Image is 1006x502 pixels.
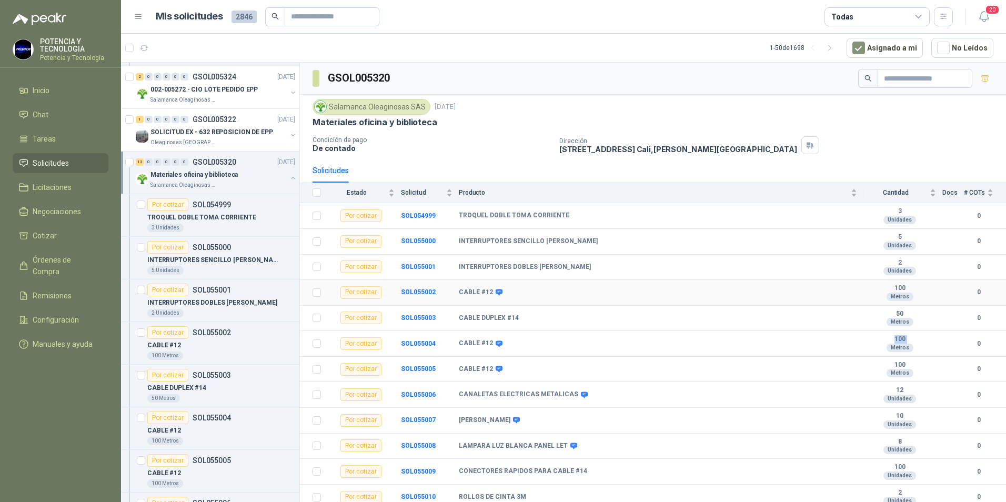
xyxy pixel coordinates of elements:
img: Company Logo [136,87,148,100]
div: 50 Metros [147,394,180,403]
div: 5 Unidades [147,266,184,275]
a: Por cotizarSOL054999TROQUEL DOBLE TOMA CORRIENTE3 Unidades [121,194,299,237]
p: [DATE] [277,157,295,167]
p: Condición de pago [313,136,551,144]
a: Órdenes de Compra [13,250,108,282]
a: Cotizar [13,226,108,246]
span: 2846 [232,11,257,23]
div: Unidades [883,267,916,275]
a: SOL055010 [401,493,436,500]
b: 100 [863,335,936,344]
p: SOL055004 [193,414,231,421]
img: Company Logo [136,130,148,143]
div: Por cotizar [147,454,188,467]
span: Órdenes de Compra [33,254,98,277]
img: Logo peakr [13,13,66,25]
div: 13 [136,158,144,166]
a: Por cotizarSOL055000INTERRUPTORES SENCILLO [PERSON_NAME]5 Unidades [121,237,299,279]
a: Inicio [13,81,108,101]
div: Unidades [883,216,916,224]
a: SOL055008 [401,442,436,449]
b: SOL055005 [401,365,436,373]
div: Unidades [883,242,916,250]
span: Chat [33,109,48,121]
b: SOL055003 [401,314,436,322]
p: SOL055000 [193,244,231,251]
span: Producto [459,189,849,196]
b: SOL054999 [401,212,436,219]
p: SOL055005 [193,457,231,464]
p: SOLICITUD EX - 632 REPOSICION DE EPP [150,127,273,137]
div: 0 [180,116,188,123]
p: GSOL005324 [193,73,236,81]
a: Solicitudes [13,153,108,173]
div: 0 [163,158,170,166]
p: INTERRUPTORES SENCILLO [PERSON_NAME] [147,255,278,265]
th: Docs [942,183,964,203]
span: search [864,75,872,82]
b: 100 [863,463,936,471]
a: Remisiones [13,286,108,306]
a: Por cotizarSOL055001INTERRUPTORES DOBLES [PERSON_NAME]2 Unidades [121,279,299,322]
button: No Leídos [931,38,993,58]
b: 0 [964,390,993,400]
p: Materiales oficina y biblioteca [150,170,238,180]
b: 8 [863,438,936,446]
b: 0 [964,415,993,425]
a: Chat [13,105,108,125]
span: # COTs [964,189,985,196]
p: [DATE] [277,72,295,82]
a: 1 0 0 0 0 0 GSOL005322[DATE] Company LogoSOLICITUD EX - 632 REPOSICION DE EPPOleaginosas [GEOGRAP... [136,113,297,147]
div: Metros [887,369,913,377]
b: 12 [863,386,936,395]
span: Tareas [33,133,56,145]
span: Solicitud [401,189,444,196]
b: INTERRUPTORES SENCILLO [PERSON_NAME] [459,237,598,246]
div: Por cotizar [147,369,188,381]
div: 0 [145,158,153,166]
img: Company Logo [13,39,33,59]
p: CABLE DUPLEX #14 [147,383,206,393]
div: Por cotizar [340,363,381,376]
p: 002-005272 - CIO LOTE PEDIDO EPP [150,85,258,95]
div: 100 Metros [147,437,183,445]
p: CABLE #12 [147,468,181,478]
div: Por cotizar [340,286,381,299]
p: [DATE] [277,115,295,125]
div: Por cotizar [340,337,381,350]
b: CABLE #12 [459,339,493,348]
span: Licitaciones [33,182,72,193]
b: LAMPARA LUZ BLANCA PANEL LET [459,442,568,450]
b: SOL055004 [401,340,436,347]
b: 0 [964,262,993,272]
p: Salamanca Oleaginosas SAS [150,181,217,189]
th: Cantidad [863,183,942,203]
a: SOL055000 [401,237,436,245]
a: Por cotizarSOL055004CABLE #12100 Metros [121,407,299,450]
th: Solicitud [401,183,459,203]
p: De contado [313,144,551,153]
th: # COTs [964,183,1006,203]
div: 2 Unidades [147,309,184,317]
span: Negociaciones [33,206,81,217]
p: GSOL005322 [193,116,236,123]
div: Por cotizar [340,312,381,324]
b: CABLE #12 [459,365,493,374]
b: [PERSON_NAME] [459,416,510,425]
a: SOL055009 [401,468,436,475]
span: 20 [985,5,1000,15]
p: Materiales oficina y biblioteca [313,117,437,128]
a: Licitaciones [13,177,108,197]
div: Todas [831,11,853,23]
button: 20 [974,7,993,26]
div: 0 [172,158,179,166]
div: 100 Metros [147,479,183,488]
div: Unidades [883,446,916,454]
p: CABLE #12 [147,426,181,436]
div: Por cotizar [147,411,188,424]
span: search [271,13,279,20]
div: Unidades [883,420,916,429]
a: Tareas [13,129,108,149]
